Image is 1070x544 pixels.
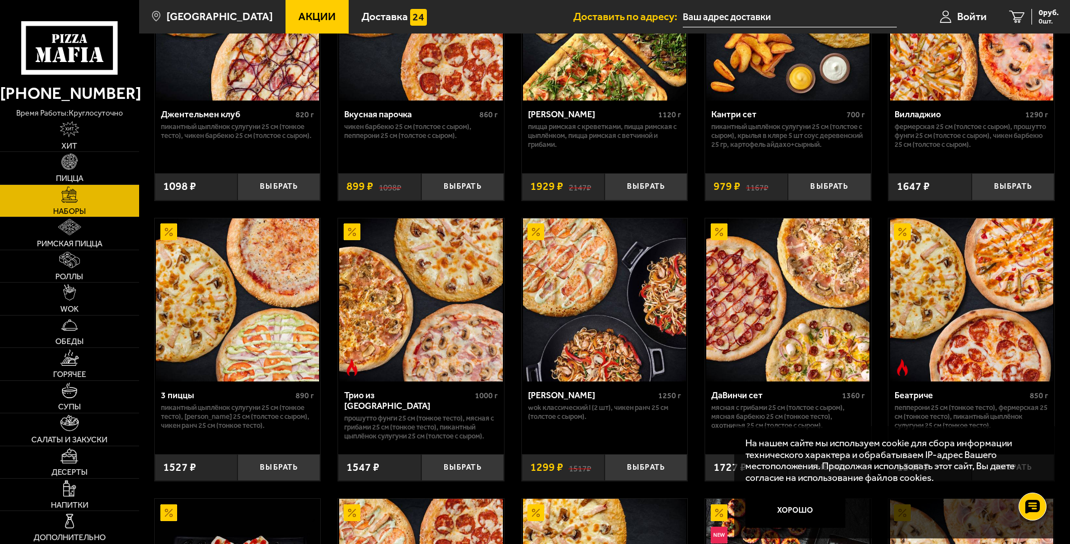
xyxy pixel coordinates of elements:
span: 899 ₽ [346,181,373,192]
img: Беатриче [890,218,1053,381]
button: Выбрать [421,454,504,481]
span: Салаты и закуски [31,436,107,444]
img: Акционный [160,223,177,240]
img: Акционный [344,504,360,521]
span: 890 г [296,391,314,400]
div: Кантри сет [711,109,844,120]
p: Пикантный цыплёнок сулугуни 25 см (тонкое тесто), [PERSON_NAME] 25 см (толстое с сыром), Чикен Ра... [161,403,315,430]
a: АкционныйДаВинчи сет [705,218,871,381]
s: 1517 ₽ [569,462,591,473]
div: ДаВинчи сет [711,390,839,400]
div: Беатриче [895,390,1027,400]
img: Акционный [711,223,727,240]
p: Фермерская 25 см (толстое с сыром), Прошутто Фунги 25 см (толстое с сыром), Чикен Барбекю 25 см (... [895,122,1048,149]
p: Wok классический L (2 шт), Чикен Ранч 25 см (толстое с сыром). [528,403,682,421]
span: Войти [957,11,987,22]
span: Обеды [55,337,84,346]
div: [PERSON_NAME] [528,390,656,400]
span: Хит [61,142,77,150]
p: Пикантный цыплёнок сулугуни 25 см (толстое с сыром), крылья в кляре 5 шт соус деревенский 25 гр, ... [711,122,865,149]
span: 700 г [847,110,865,120]
img: ДаВинчи сет [706,218,869,381]
span: 850 г [1030,391,1048,400]
button: Выбрать [605,454,687,481]
img: Новинка [711,527,727,543]
s: 1098 ₽ [379,181,401,192]
span: 820 г [296,110,314,120]
span: 1527 ₽ [163,462,196,473]
img: Акционный [527,504,544,521]
img: Акционный [711,504,727,521]
img: Акционный [894,223,911,240]
p: Пицца Римская с креветками, Пицца Римская с цыплёнком, Пицца Римская с ветчиной и грибами. [528,122,682,149]
div: Вкусная парочка [344,109,477,120]
a: АкционныйОстрое блюдоБеатриче [888,218,1054,381]
span: Пицца [56,174,83,183]
span: 1360 г [842,391,865,400]
button: Хорошо [745,494,846,528]
span: WOK [60,305,79,313]
img: 3 пиццы [156,218,319,381]
span: 1929 ₽ [530,181,563,192]
span: Напитки [51,501,88,509]
span: 860 г [479,110,498,120]
p: Пикантный цыплёнок сулугуни 25 см (тонкое тесто), Чикен Барбекю 25 см (толстое с сыром). [161,122,315,140]
div: Джентельмен клуб [161,109,293,120]
span: [GEOGRAPHIC_DATA] [167,11,273,22]
img: Акционный [160,504,177,521]
button: Выбрать [237,454,320,481]
span: 0 шт. [1039,18,1059,25]
span: Доставка [362,11,408,22]
button: Выбрать [972,173,1054,201]
span: Десерты [51,468,88,476]
span: 1098 ₽ [163,181,196,192]
span: 1299 ₽ [530,462,563,473]
p: На нашем сайте мы используем cookie для сбора информации технического характера и обрабатываем IP... [745,437,1038,484]
img: Трио из Рио [339,218,502,381]
img: Акционный [344,223,360,240]
span: 1727 ₽ [714,462,746,473]
div: [PERSON_NAME] [528,109,656,120]
span: Доставить по адресу: [573,11,683,22]
img: Акционный [527,223,544,240]
s: 1167 ₽ [746,181,768,192]
a: АкционныйВилла Капри [522,218,688,381]
button: Выбрать [605,173,687,201]
img: Вилла Капри [523,218,686,381]
img: Острое блюдо [344,359,360,376]
span: Наборы [53,207,86,216]
span: 1647 ₽ [897,181,930,192]
input: Ваш адрес доставки [683,7,897,27]
img: 15daf4d41897b9f0e9f617042186c801.svg [410,9,427,26]
p: Чикен Барбекю 25 см (толстое с сыром), Пепперони 25 см (толстое с сыром). [344,122,498,140]
img: Острое блюдо [894,359,911,376]
span: 1000 г [475,391,498,400]
span: Супы [58,403,81,411]
s: 2147 ₽ [569,181,591,192]
span: Римская пицца [37,240,102,248]
p: Пепперони 25 см (тонкое тесто), Фермерская 25 см (тонкое тесто), Пикантный цыплёнок сулугуни 25 с... [895,403,1048,430]
p: Прошутто Фунги 25 см (тонкое тесто), Мясная с грибами 25 см (тонкое тесто), Пикантный цыплёнок су... [344,414,498,441]
span: 979 ₽ [714,181,740,192]
span: 1547 ₽ [346,462,379,473]
button: Выбрать [237,173,320,201]
span: 1120 г [658,110,681,120]
a: Акционный3 пиццы [155,218,321,381]
span: Горячее [53,370,86,379]
div: Вилладжио [895,109,1023,120]
div: Трио из [GEOGRAPHIC_DATA] [344,390,472,411]
p: Мясная с грибами 25 см (толстое с сыром), Мясная Барбекю 25 см (тонкое тесто), Охотничья 25 см (т... [711,403,865,430]
button: Выбрать [421,173,504,201]
div: 3 пиццы [161,390,293,400]
span: Роллы [55,273,83,281]
span: Дополнительно [34,533,106,542]
span: 0 руб. [1039,9,1059,17]
a: АкционныйОстрое блюдоТрио из Рио [338,218,504,381]
span: Акции [298,11,336,22]
span: 1290 г [1025,110,1048,120]
span: 1250 г [658,391,681,400]
button: Выбрать [788,173,871,201]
